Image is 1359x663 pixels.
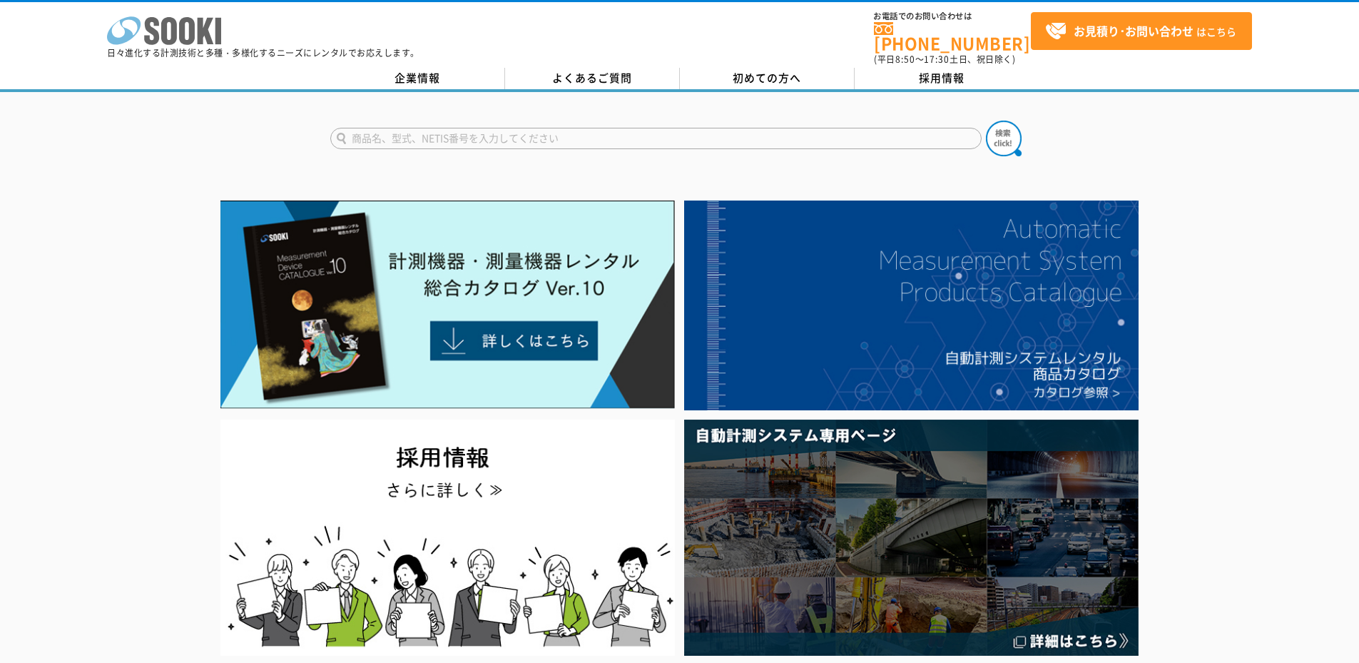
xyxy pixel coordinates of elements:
img: Catalog Ver10 [220,201,675,409]
img: btn_search.png [986,121,1022,156]
a: お見積り･お問い合わせはこちら [1031,12,1252,50]
img: SOOKI recruit [220,420,675,656]
span: はこちら [1045,21,1236,42]
a: 初めての方へ [680,68,855,89]
a: [PHONE_NUMBER] [874,22,1031,51]
span: (平日 ～ 土日、祝日除く) [874,53,1015,66]
input: 商品名、型式、NETIS番号を入力してください [330,128,982,149]
strong: お見積り･お問い合わせ [1074,22,1193,39]
a: 採用情報 [855,68,1029,89]
span: 8:50 [895,53,915,66]
span: お電話でのお問い合わせは [874,12,1031,21]
a: 企業情報 [330,68,505,89]
span: 初めての方へ [733,70,801,86]
span: 17:30 [924,53,950,66]
img: 自動計測システムカタログ [684,201,1139,410]
a: よくあるご質問 [505,68,680,89]
p: 日々進化する計測技術と多種・多様化するニーズにレンタルでお応えします。 [107,49,419,57]
img: 自動計測システム専用ページ [684,420,1139,656]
